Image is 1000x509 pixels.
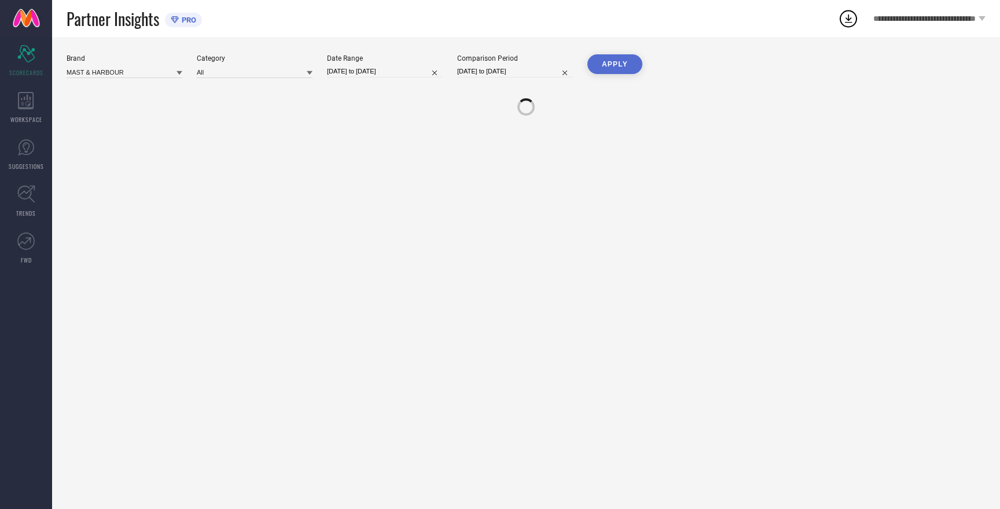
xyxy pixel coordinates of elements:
div: Open download list [838,8,859,29]
span: PRO [179,16,196,24]
div: Date Range [327,54,443,62]
div: Comparison Period [457,54,573,62]
div: Category [197,54,312,62]
span: WORKSPACE [10,115,42,124]
span: SCORECARDS [9,68,43,77]
div: Brand [67,54,182,62]
span: Partner Insights [67,7,159,31]
span: SUGGESTIONS [9,162,44,171]
span: FWD [21,256,32,264]
input: Select date range [327,65,443,78]
input: Select comparison period [457,65,573,78]
span: TRENDS [16,209,36,217]
button: APPLY [587,54,642,74]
